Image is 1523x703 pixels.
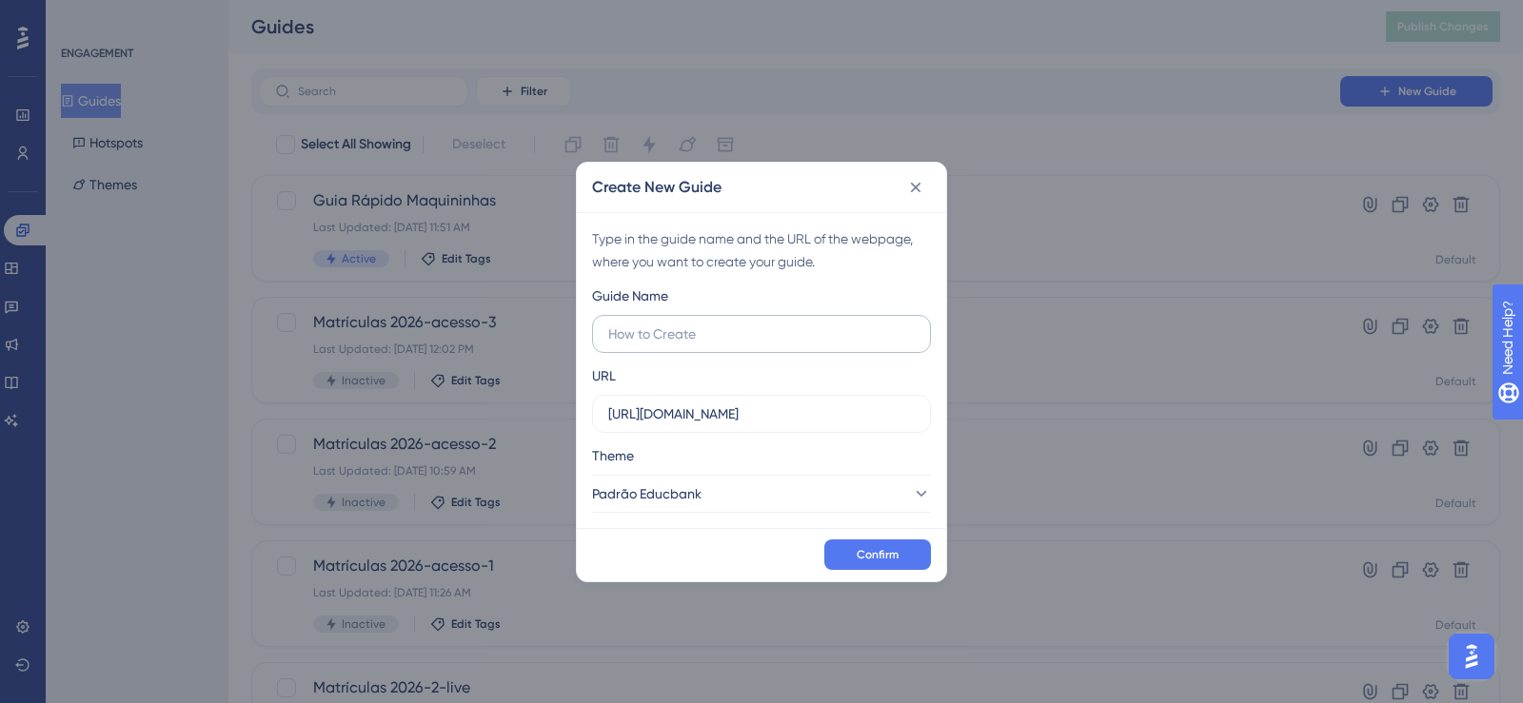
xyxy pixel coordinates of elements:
[857,547,899,562] span: Confirm
[592,482,702,505] span: Padrão Educbank
[45,5,119,28] span: Need Help?
[592,227,931,273] div: Type in the guide name and the URL of the webpage, where you want to create your guide.
[1443,628,1500,685] iframe: UserGuiding AI Assistant Launcher
[608,403,915,424] input: https://www.example.com
[592,364,616,387] div: URL
[608,323,915,344] input: How to Create
[592,444,634,467] span: Theme
[592,176,722,199] h2: Create New Guide
[592,284,668,307] div: Guide Name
